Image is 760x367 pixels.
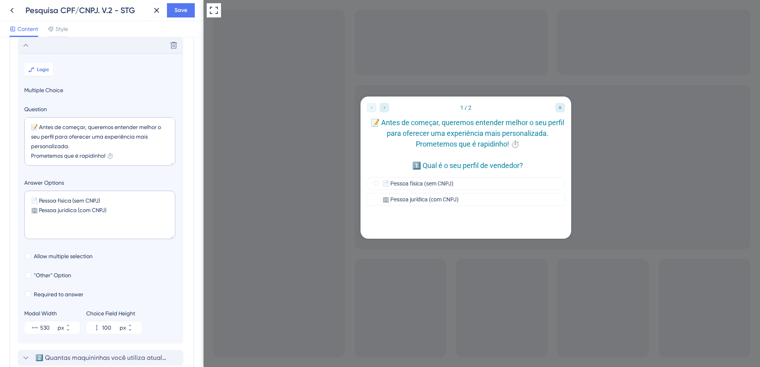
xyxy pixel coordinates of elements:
button: Logic [24,63,53,76]
label: Answer Options [24,178,177,187]
div: px [58,323,64,332]
button: px [128,321,142,328]
span: 2️⃣ Quantas maquininhas você utiliza atualmente? [35,353,167,363]
textarea: 📄 Pessoa física (sem CNPJ) 🏢 Pessoa jurídica (com CNPJ) [24,191,175,239]
input: px [40,323,56,332]
span: "Other" Option [34,270,71,280]
button: px [66,328,80,334]
label: Question [24,104,177,114]
span: Required to answer [34,290,83,299]
button: Save [167,3,195,17]
span: Style [56,24,68,34]
input: px [102,323,118,332]
div: Modal Width [24,309,80,318]
textarea: 📝 Antes de começar, queremos entender melhor o seu perfil para oferecer uma experiência mais pers... [24,117,175,166]
div: Choice Field Height [86,309,142,318]
span: Content [17,24,38,34]
span: Save [174,6,187,15]
span: Allow multiple selection [34,251,93,261]
div: px [120,323,126,332]
span: Multiple Choice [24,85,177,95]
button: px [128,328,142,334]
div: Pesquisa CPF/CNPJ. V.2 - STG [25,5,146,16]
button: px [66,321,80,328]
span: Logic [37,66,49,73]
iframe: UserGuiding Survey [157,97,368,239]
